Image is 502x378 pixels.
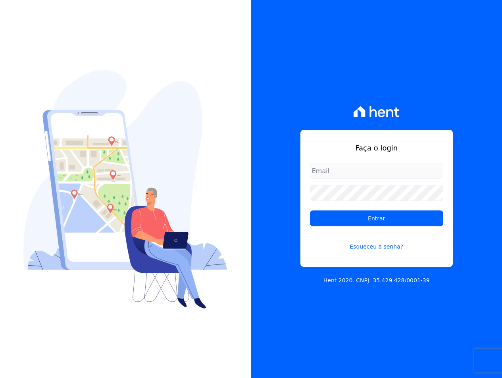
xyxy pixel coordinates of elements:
[23,70,227,309] img: Login
[323,276,430,285] p: Hent 2020. CNPJ: 35.429.428/0001-39
[310,233,443,251] a: Esqueceu a senha?
[310,210,443,226] input: Entrar
[310,163,443,179] input: Email
[310,143,443,153] h1: Faça o login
